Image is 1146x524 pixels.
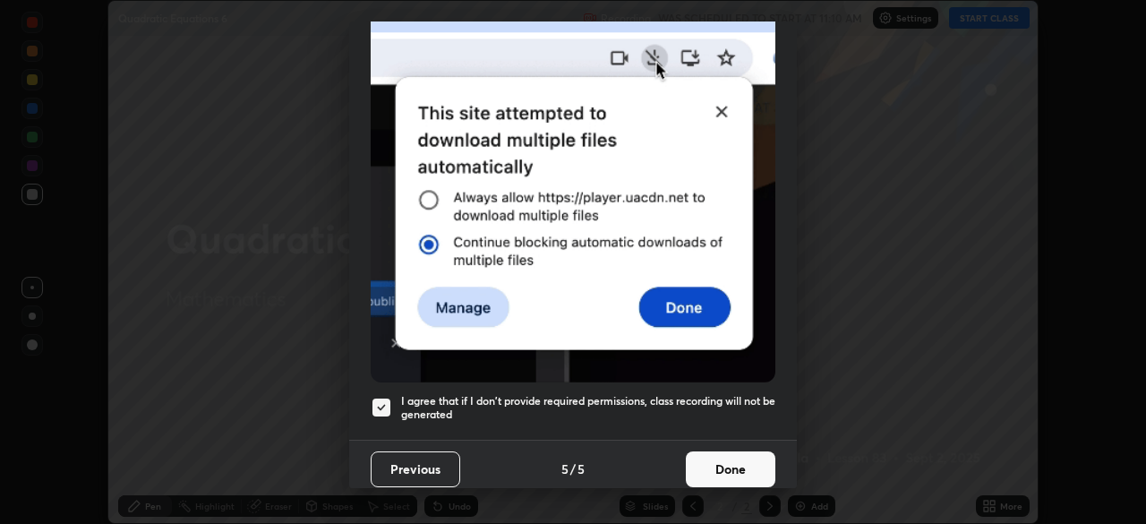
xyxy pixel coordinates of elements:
h4: 5 [561,460,569,478]
button: Done [686,451,775,487]
h4: / [570,460,576,478]
h4: 5 [577,460,585,478]
button: Previous [371,451,460,487]
h5: I agree that if I don't provide required permissions, class recording will not be generated [401,394,775,422]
